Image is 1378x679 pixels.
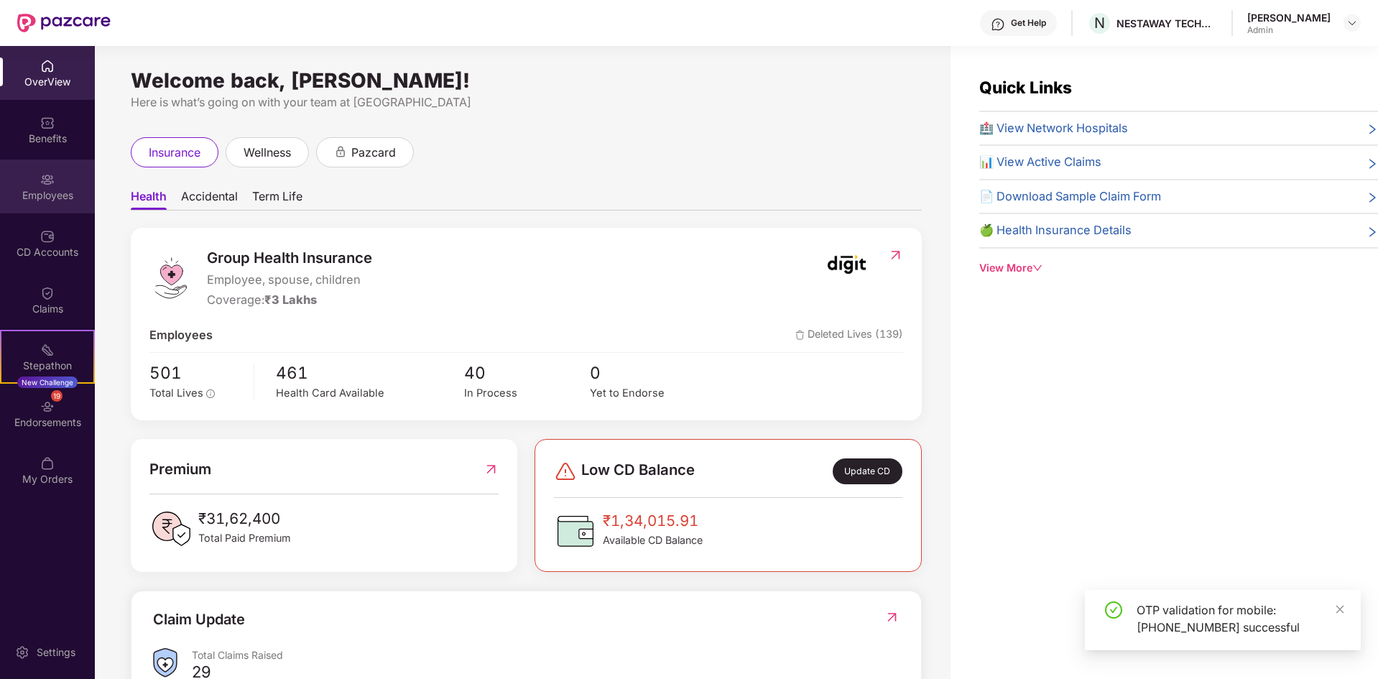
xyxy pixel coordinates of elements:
[264,292,317,307] span: ₹3 Lakhs
[131,189,167,210] span: Health
[554,509,597,553] img: CDBalanceIcon
[131,75,922,86] div: Welcome back, [PERSON_NAME]!
[590,385,716,402] div: Yet to Endorse
[149,257,193,300] img: logo
[1367,190,1378,206] span: right
[1346,17,1358,29] img: svg+xml;base64,PHN2ZyBpZD0iRHJvcGRvd24tMzJ4MzIiIHhtbG5zPSJodHRwOi8vd3d3LnczLm9yZy8yMDAwL3N2ZyIgd2...
[603,532,703,548] span: Available CD Balance
[40,343,55,357] img: svg+xml;base64,PHN2ZyB4bWxucz0iaHR0cDovL3d3dy53My5vcmcvMjAwMC9zdmciIHdpZHRoPSIyMSIgaGVpZ2h0PSIyMC...
[979,119,1128,138] span: 🏥 View Network Hospitals
[979,188,1161,206] span: 📄 Download Sample Claim Form
[554,460,577,483] img: svg+xml;base64,PHN2ZyBpZD0iRGFuZ2VyLTMyeDMyIiB4bWxucz0iaHR0cDovL3d3dy53My5vcmcvMjAwMC9zdmciIHdpZH...
[1335,604,1345,614] span: close
[464,385,590,402] div: In Process
[590,360,716,386] span: 0
[149,507,193,550] img: PaidPremiumIcon
[276,385,464,402] div: Health Card Available
[979,221,1132,240] span: 🍏 Health Insurance Details
[153,609,245,631] div: Claim Update
[1137,601,1344,636] div: OTP validation for mobile: [PHONE_NUMBER] successful
[464,360,590,386] span: 40
[149,387,203,399] span: Total Lives
[1367,156,1378,172] span: right
[40,59,55,73] img: svg+xml;base64,PHN2ZyBpZD0iSG9tZSIgeG1sbnM9Imh0dHA6Ly93d3cudzMub3JnLzIwMDAvc3ZnIiB3aWR0aD0iMjAiIG...
[15,645,29,660] img: svg+xml;base64,PHN2ZyBpZD0iU2V0dGluZy0yMHgyMCIgeG1sbnM9Imh0dHA6Ly93d3cudzMub3JnLzIwMDAvc3ZnIiB3aW...
[1094,14,1105,32] span: N
[334,145,347,158] div: animation
[149,326,213,345] span: Employees
[149,144,200,162] span: insurance
[206,389,215,398] span: info-circle
[244,144,291,162] span: wellness
[40,286,55,300] img: svg+xml;base64,PHN2ZyBpZD0iQ2xhaW0iIHhtbG5zPSJodHRwOi8vd3d3LnczLm9yZy8yMDAwL3N2ZyIgd2lkdGg9IjIwIi...
[40,399,55,414] img: svg+xml;base64,PHN2ZyBpZD0iRW5kb3JzZW1lbnRzIiB4bWxucz0iaHR0cDovL3d3dy53My5vcmcvMjAwMC9zdmciIHdpZH...
[351,144,396,162] span: pazcard
[884,610,900,624] img: RedirectIcon
[149,360,244,386] span: 501
[40,172,55,187] img: svg+xml;base64,PHN2ZyBpZD0iRW1wbG95ZWVzIiB4bWxucz0iaHR0cDovL3d3dy53My5vcmcvMjAwMC9zdmciIHdpZHRoPS...
[153,648,177,678] img: ClaimsSummaryIcon
[1247,11,1331,24] div: [PERSON_NAME]
[1,359,93,373] div: Stepathon
[795,326,903,345] span: Deleted Lives (139)
[40,229,55,244] img: svg+xml;base64,PHN2ZyBpZD0iQ0RfQWNjb3VudHMiIGRhdGEtbmFtZT0iQ0QgQWNjb3VudHMiIHhtbG5zPSJodHRwOi8vd3...
[198,530,291,546] span: Total Paid Premium
[17,14,111,32] img: New Pazcare Logo
[603,509,703,532] span: ₹1,34,015.91
[51,390,63,402] div: 19
[149,458,211,481] span: Premium
[1032,263,1042,273] span: down
[888,248,903,262] img: RedirectIcon
[833,458,902,484] div: Update CD
[181,189,238,210] span: Accidental
[1367,224,1378,240] span: right
[979,78,1072,97] span: Quick Links
[192,648,900,662] div: Total Claims Raised
[40,456,55,471] img: svg+xml;base64,PHN2ZyBpZD0iTXlfT3JkZXJzIiBkYXRhLW5hbWU9Ik15IE9yZGVycyIgeG1sbnM9Imh0dHA6Ly93d3cudz...
[252,189,302,210] span: Term Life
[1367,122,1378,138] span: right
[207,246,372,269] span: Group Health Insurance
[17,377,78,388] div: New Challenge
[1011,17,1046,29] div: Get Help
[1105,601,1122,619] span: check-circle
[581,458,695,484] span: Low CD Balance
[795,331,805,340] img: deleteIcon
[1247,24,1331,36] div: Admin
[820,246,874,282] img: insurerIcon
[32,645,80,660] div: Settings
[198,507,291,530] span: ₹31,62,400
[40,116,55,130] img: svg+xml;base64,PHN2ZyBpZD0iQmVuZWZpdHMiIHhtbG5zPSJodHRwOi8vd3d3LnczLm9yZy8yMDAwL3N2ZyIgd2lkdGg9Ij...
[979,153,1101,172] span: 📊 View Active Claims
[207,271,372,290] span: Employee, spouse, children
[131,93,922,111] div: Here is what’s going on with your team at [GEOGRAPHIC_DATA]
[991,17,1005,32] img: svg+xml;base64,PHN2ZyBpZD0iSGVscC0zMngzMiIgeG1sbnM9Imh0dHA6Ly93d3cudzMub3JnLzIwMDAvc3ZnIiB3aWR0aD...
[1116,17,1217,30] div: NESTAWAY TECHNOLOGIES PRIVATE LIMITED
[979,260,1378,276] div: View More
[484,458,499,481] img: RedirectIcon
[207,291,372,310] div: Coverage:
[276,360,464,386] span: 461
